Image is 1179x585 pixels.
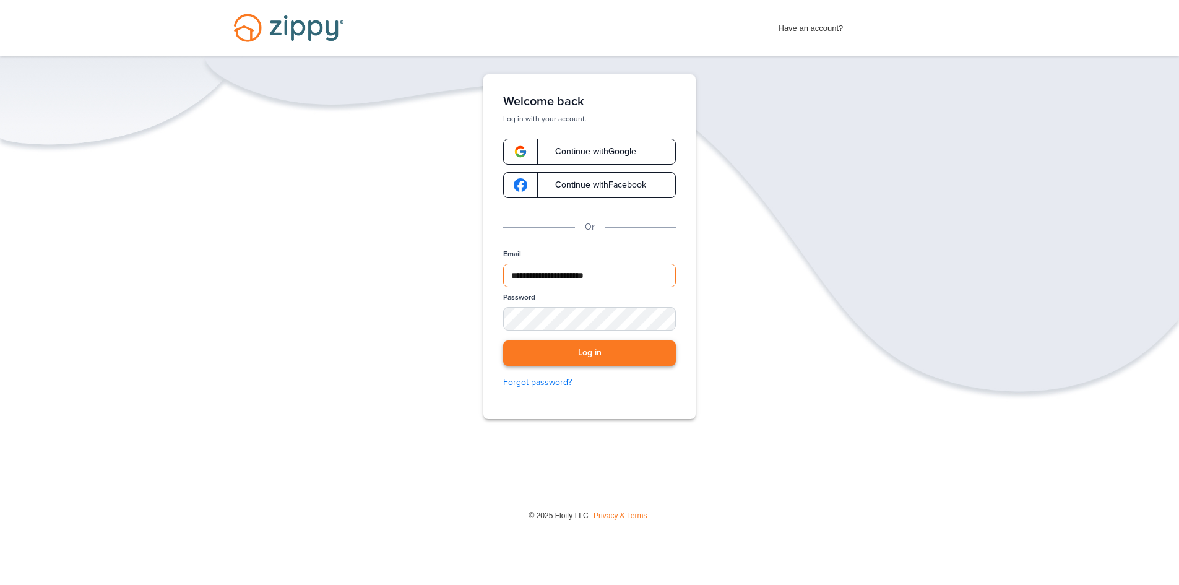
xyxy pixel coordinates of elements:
img: google-logo [514,178,527,192]
h1: Welcome back [503,94,676,109]
input: Password [503,307,676,331]
span: Have an account? [779,15,844,35]
span: Continue with Facebook [543,181,646,189]
p: Log in with your account. [503,114,676,124]
span: © 2025 Floify LLC [529,511,588,520]
label: Password [503,292,535,303]
img: google-logo [514,145,527,158]
a: google-logoContinue withGoogle [503,139,676,165]
button: Log in [503,340,676,366]
input: Email [503,264,676,287]
a: Privacy & Terms [594,511,647,520]
label: Email [503,249,521,259]
span: Continue with Google [543,147,636,156]
p: Or [585,220,595,234]
a: google-logoContinue withFacebook [503,172,676,198]
a: Forgot password? [503,376,676,389]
